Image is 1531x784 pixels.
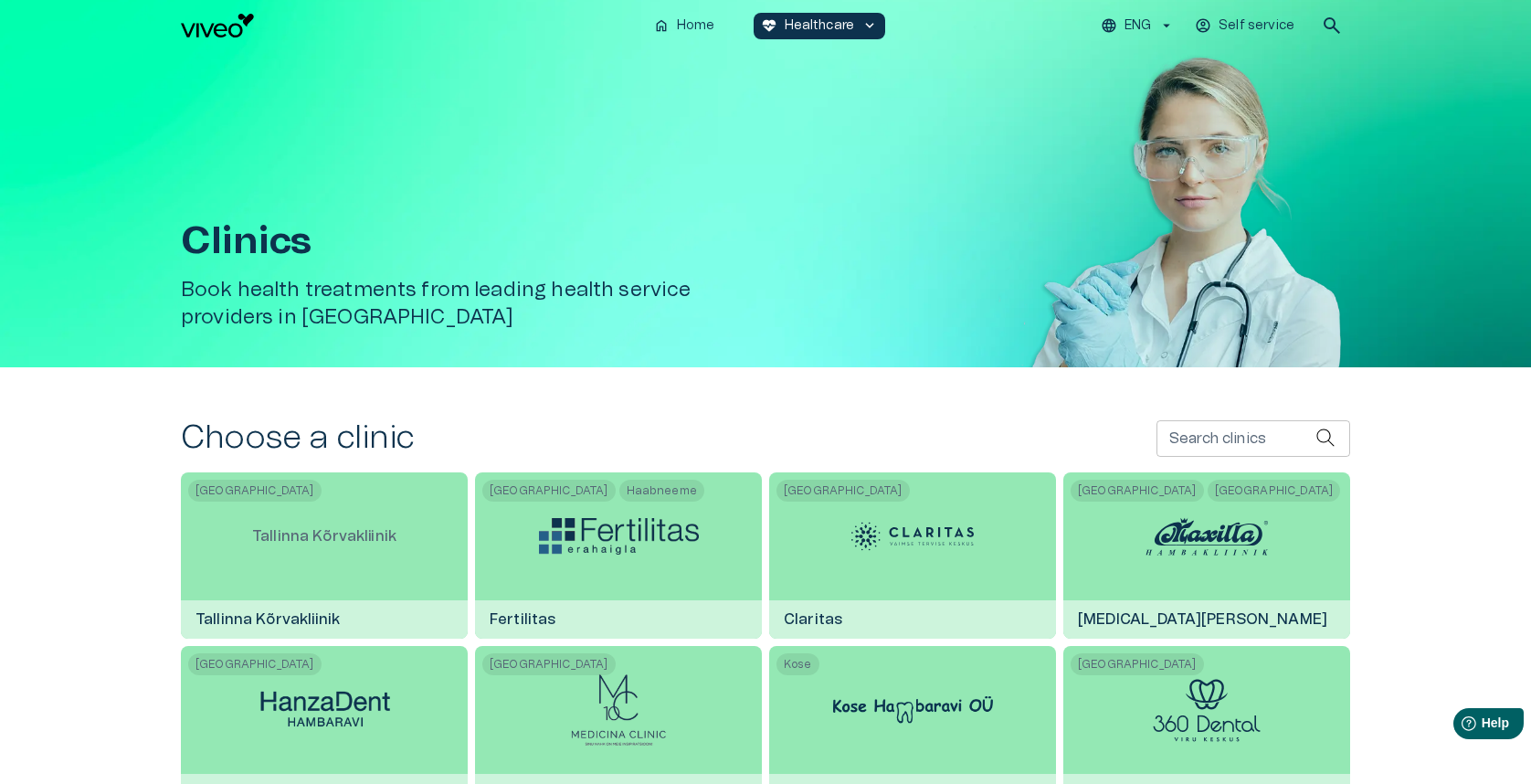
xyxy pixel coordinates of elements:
button: Self service [1192,13,1299,39]
span: ecg_heart [761,17,777,34]
span: Kose [776,653,819,675]
button: open search modal [1314,7,1350,44]
iframe: Help widget launcher [1388,701,1531,752]
span: [GEOGRAPHIC_DATA] [482,480,616,502]
p: Home [677,16,715,36]
img: 360 Dental logo [1153,679,1261,742]
img: Medicina Clinic logo [570,673,667,747]
img: Maxilla Hambakliinik logo [1138,509,1275,564]
img: Woman with doctor's equipment [985,51,1350,599]
p: Healthcare [785,16,855,36]
span: [GEOGRAPHIC_DATA] [482,653,616,675]
a: Navigate to homepage [181,14,639,37]
h2: Choose a clinic [181,418,415,458]
button: homeHome [646,13,724,39]
button: ecg_heartHealthcarekeyboard_arrow_down [754,13,886,39]
span: [GEOGRAPHIC_DATA] [1071,480,1204,502]
span: search [1321,15,1343,37]
h6: Claritas [769,595,857,644]
span: keyboard_arrow_down [861,17,878,34]
img: Fertilitas logo [539,518,699,555]
span: [GEOGRAPHIC_DATA] [188,653,322,675]
h1: Clinics [181,220,773,262]
h6: [MEDICAL_DATA][PERSON_NAME] [1063,595,1342,644]
img: HanzaDent logo [245,685,405,736]
h6: Fertilitas [475,595,571,644]
a: [GEOGRAPHIC_DATA]Tallinna KõrvakliinikTallinna Kõrvakliinik [181,472,468,639]
a: [GEOGRAPHIC_DATA][GEOGRAPHIC_DATA]Maxilla Hambakliinik logo[MEDICAL_DATA][PERSON_NAME] [1063,472,1350,639]
h6: Tallinna Kõrvakliinik [181,595,354,644]
p: Tallinna Kõrvakliinik [238,511,411,562]
p: Self service [1219,16,1294,36]
p: ENG [1124,16,1151,36]
span: [GEOGRAPHIC_DATA] [188,480,322,502]
img: Claritas logo [844,509,981,564]
h5: Book health treatments from leading health service providers in [GEOGRAPHIC_DATA] [181,277,773,331]
a: [GEOGRAPHIC_DATA]Claritas logoClaritas [769,472,1056,639]
span: [GEOGRAPHIC_DATA] [776,480,910,502]
img: Viveo logo [181,14,254,37]
img: Kose Hambaravi logo [833,696,993,724]
button: ENG [1098,13,1177,39]
span: [GEOGRAPHIC_DATA] [1208,480,1341,502]
a: [GEOGRAPHIC_DATA]HaabneemeFertilitas logoFertilitas [475,472,762,639]
span: home [653,17,670,34]
span: Haabneeme [619,480,704,502]
span: [GEOGRAPHIC_DATA] [1071,653,1204,675]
